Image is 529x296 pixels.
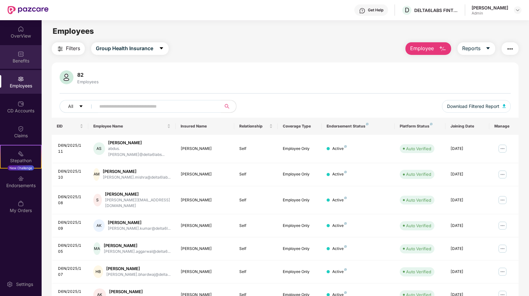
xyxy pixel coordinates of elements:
[462,44,480,52] span: Reports
[497,244,508,254] img: manageButton
[58,220,83,232] div: D6N/2025/109
[430,123,433,125] img: svg+xml;base64,PHN2ZyB4bWxucz0iaHR0cDovL3d3dy53My5vcmcvMjAwMC9zdmciIHdpZHRoPSI4IiBoZWlnaHQ9IjgiIH...
[91,42,169,55] button: Group Health Insurancecaret-down
[52,118,88,135] th: EID
[181,171,229,177] div: [PERSON_NAME]
[515,8,520,13] img: svg+xml;base64,PHN2ZyBpZD0iRHJvcGRvd24tMzJ4MzIiIHhtbG5zPSJodHRwOi8vd3d3LnczLm9yZy8yMDAwL3N2ZyIgd2...
[181,197,229,203] div: [PERSON_NAME]
[405,6,409,14] span: D
[332,223,347,229] div: Active
[366,123,369,125] img: svg+xml;base64,PHN2ZyB4bWxucz0iaHR0cDovL3d3dy53My5vcmcvMjAwMC9zdmciIHdpZHRoPSI4IiBoZWlnaHQ9IjgiIH...
[239,146,273,152] div: Self
[18,175,24,182] img: svg+xml;base64,PHN2ZyBpZD0iRW5kb3JzZW1lbnRzIiB4bWxucz0iaHR0cDovL3d3dy53My5vcmcvMjAwMC9zdmciIHdpZH...
[332,269,347,275] div: Active
[332,197,347,203] div: Active
[96,44,153,52] span: Group Health Insurance
[485,46,491,51] span: caret-down
[239,269,273,275] div: Self
[18,200,24,207] img: svg+xml;base64,PHN2ZyBpZD0iTXlfT3JkZXJzIiBkYXRhLW5hbWU9Ik15IE9yZGVycyIgeG1sbnM9Imh0dHA6Ly93d3cudz...
[497,144,508,154] img: manageButton
[181,269,229,275] div: [PERSON_NAME]
[497,169,508,180] img: manageButton
[68,103,73,110] span: All
[344,145,347,148] img: svg+xml;base64,PHN2ZyB4bWxucz0iaHR0cDovL3d3dy53My5vcmcvMjAwMC9zdmciIHdpZHRoPSI4IiBoZWlnaHQ9IjgiIH...
[497,195,508,205] img: manageButton
[239,124,268,129] span: Relationship
[104,249,171,255] div: [PERSON_NAME].aggarwal@delta6...
[283,246,317,252] div: Employee Only
[344,291,347,294] img: svg+xml;base64,PHN2ZyB4bWxucz0iaHR0cDovL3d3dy53My5vcmcvMjAwMC9zdmciIHdpZHRoPSI4IiBoZWlnaHQ9IjgiIH...
[283,197,317,203] div: Employee Only
[414,7,458,13] div: DELTA6LABS FINTECH PRIVATE LIMITED
[344,197,347,199] img: svg+xml;base64,PHN2ZyB4bWxucz0iaHR0cDovL3d3dy53My5vcmcvMjAwMC9zdmciIHdpZHRoPSI4IiBoZWlnaHQ9IjgiIH...
[93,242,101,255] div: MA
[105,191,171,197] div: [PERSON_NAME]
[239,171,273,177] div: Self
[181,146,229,152] div: [PERSON_NAME]
[332,246,347,252] div: Active
[497,221,508,231] img: manageButton
[410,44,434,52] span: Employee
[239,223,273,229] div: Self
[18,126,24,132] img: svg+xml;base64,PHN2ZyBpZD0iQ2xhaW0iIHhtbG5zPSJodHRwOi8vd3d3LnczLm9yZy8yMDAwL3N2ZyIgd2lkdGg9IjIwIi...
[406,222,431,229] div: Auto Verified
[58,169,83,181] div: D6N/2025/110
[439,45,446,53] img: svg+xml;base64,PHN2ZyB4bWxucz0iaHR0cDovL3d3dy53My5vcmcvMjAwMC9zdmciIHhtbG5zOnhsaW5rPSJodHRwOi8vd3...
[18,51,24,57] img: svg+xml;base64,PHN2ZyBpZD0iQmVuZWZpdHMiIHhtbG5zPSJodHRwOi8vd3d3LnczLm9yZy8yMDAwL3N2ZyIgd2lkdGg9Ij...
[221,100,236,113] button: search
[56,45,64,53] img: svg+xml;base64,PHN2ZyB4bWxucz0iaHR0cDovL3d3dy53My5vcmcvMjAwMC9zdmciIHdpZHRoPSIyNCIgaGVpZ2h0PSIyNC...
[93,265,103,278] div: HB
[447,103,499,110] span: Download Filtered Report
[18,76,24,82] img: svg+xml;base64,PHN2ZyBpZD0iRW1wbG95ZWVzIiB4bWxucz0iaHR0cDovL3d3dy53My5vcmcvMjAwMC9zdmciIHdpZHRoPS...
[283,171,317,177] div: Employee Only
[58,243,83,255] div: D6N/2025/105
[14,281,35,287] div: Settings
[451,269,484,275] div: [DATE]
[66,44,80,52] span: Filters
[451,223,484,229] div: [DATE]
[406,246,431,252] div: Auto Verified
[53,27,94,36] span: Employees
[58,266,83,278] div: D6N/2025/107
[8,165,34,170] div: New Challenge
[406,269,431,275] div: Auto Verified
[234,118,278,135] th: Relationship
[332,171,347,177] div: Active
[60,100,98,113] button: Allcaret-down
[489,118,519,135] th: Manage
[344,222,347,225] img: svg+xml;base64,PHN2ZyB4bWxucz0iaHR0cDovL3d3dy53My5vcmcvMjAwMC9zdmciIHdpZHRoPSI4IiBoZWlnaHQ9IjgiIH...
[8,6,49,14] img: New Pazcare Logo
[57,124,78,129] span: EID
[52,42,85,55] button: Filters
[344,268,347,271] img: svg+xml;base64,PHN2ZyB4bWxucz0iaHR0cDovL3d3dy53My5vcmcvMjAwMC9zdmciIHdpZHRoPSI4IiBoZWlnaHQ9IjgiIH...
[108,220,171,226] div: [PERSON_NAME]
[93,194,102,206] div: S
[497,267,508,277] img: manageButton
[76,79,100,84] div: Employees
[451,146,484,152] div: [DATE]
[327,124,389,129] div: Endorsement Status
[368,8,383,13] div: Get Help
[58,143,83,155] div: D6N/2025/111
[503,104,506,108] img: svg+xml;base64,PHN2ZyB4bWxucz0iaHR0cDovL3d3dy53My5vcmcvMjAwMC9zdmciIHhtbG5zOnhsaW5rPSJodHRwOi8vd3...
[451,171,484,177] div: [DATE]
[76,72,100,78] div: 82
[332,146,347,152] div: Active
[506,45,514,53] img: svg+xml;base64,PHN2ZyB4bWxucz0iaHR0cDovL3d3dy53My5vcmcvMjAwMC9zdmciIHdpZHRoPSIyNCIgaGVpZ2h0PSIyNC...
[93,219,105,232] div: AK
[105,197,171,209] div: [PERSON_NAME][EMAIL_ADDRESS][DOMAIN_NAME]
[283,269,317,275] div: Employee Only
[104,243,171,249] div: [PERSON_NAME]
[108,140,171,146] div: [PERSON_NAME]
[451,246,484,252] div: [DATE]
[93,142,105,155] div: AS
[93,168,100,181] div: AM
[60,70,73,84] img: svg+xml;base64,PHN2ZyB4bWxucz0iaHR0cDovL3d3dy53My5vcmcvMjAwMC9zdmciIHhtbG5zOnhsaW5rPSJodHRwOi8vd3...
[359,8,365,14] img: svg+xml;base64,PHN2ZyBpZD0iSGVscC0zMngzMiIgeG1sbnM9Imh0dHA6Ly93d3cudzMub3JnLzIwMDAvc3ZnIiB3aWR0aD...
[406,145,431,152] div: Auto Verified
[278,118,322,135] th: Coverage Type
[106,272,171,278] div: [PERSON_NAME].bhardwaj@delta...
[79,104,83,109] span: caret-down
[239,246,273,252] div: Self
[472,5,508,11] div: [PERSON_NAME]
